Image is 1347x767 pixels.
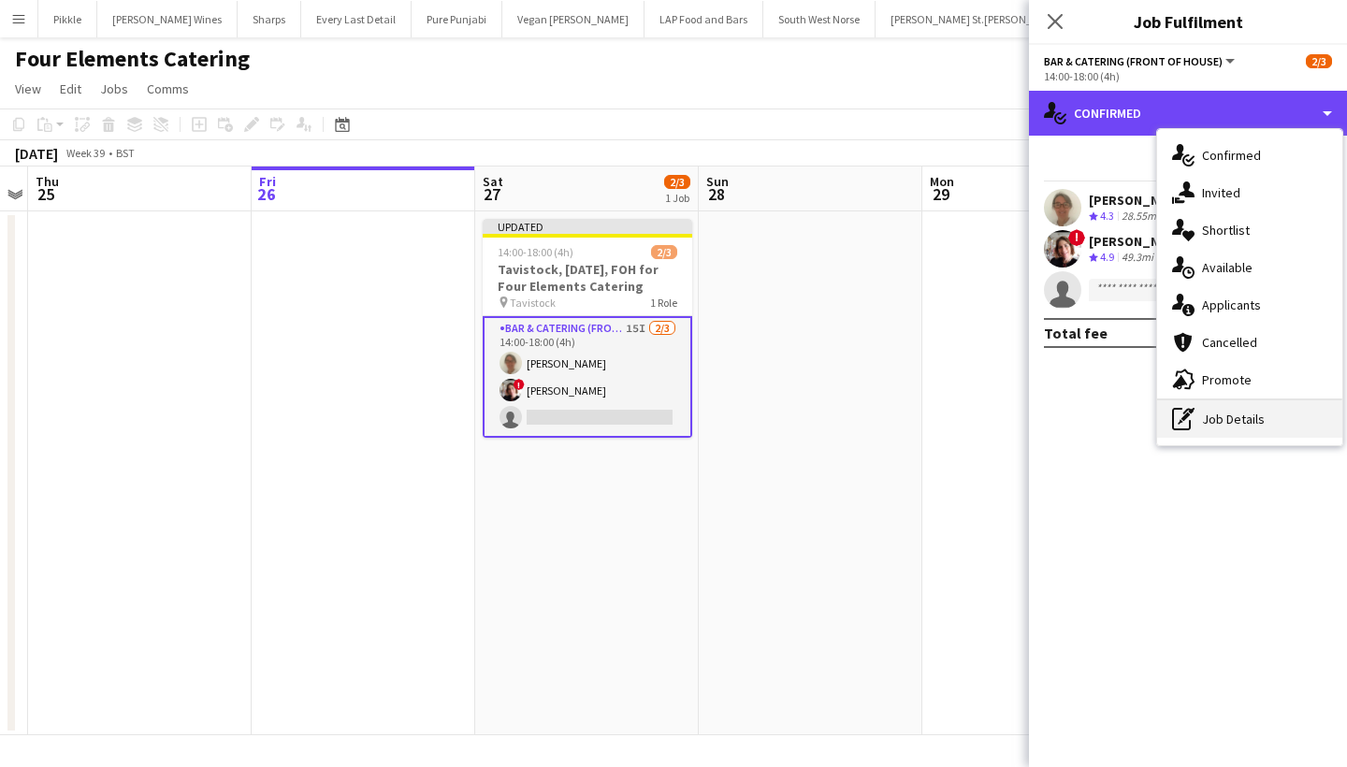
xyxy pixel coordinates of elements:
[1068,229,1085,246] span: !
[1118,209,1163,224] div: 28.55mi
[1202,297,1261,313] span: Applicants
[238,1,301,37] button: Sharps
[1202,222,1250,239] span: Shortlist
[36,173,59,190] span: Thu
[1100,209,1114,223] span: 4.3
[1202,259,1253,276] span: Available
[651,245,677,259] span: 2/3
[412,1,502,37] button: Pure Punjabi
[116,146,135,160] div: BST
[100,80,128,97] span: Jobs
[256,183,276,205] span: 26
[1202,184,1240,201] span: Invited
[483,316,692,438] app-card-role: Bar & Catering (Front of House)15I2/314:00-18:00 (4h)[PERSON_NAME]![PERSON_NAME]
[139,77,196,101] a: Comms
[15,45,250,73] h1: Four Elements Catering
[60,80,81,97] span: Edit
[510,296,556,310] span: Tavistock
[480,183,503,205] span: 27
[1100,250,1114,264] span: 4.9
[301,1,412,37] button: Every Last Detail
[33,183,59,205] span: 25
[665,191,689,205] div: 1 Job
[1202,371,1252,388] span: Promote
[1118,250,1157,266] div: 49.3mi
[97,1,238,37] button: [PERSON_NAME] Wines
[1029,9,1347,34] h3: Job Fulfilment
[1202,334,1257,351] span: Cancelled
[1044,69,1332,83] div: 14:00-18:00 (4h)
[483,219,692,234] div: Updated
[62,146,109,160] span: Week 39
[52,77,89,101] a: Edit
[930,173,954,190] span: Mon
[483,219,692,438] app-job-card: Updated14:00-18:00 (4h)2/3Tavistock, [DATE], FOH for Four Elements Catering Tavistock1 RoleBar & ...
[502,1,645,37] button: Vegan [PERSON_NAME]
[763,1,876,37] button: South West Norse
[7,77,49,101] a: View
[147,80,189,97] span: Comms
[38,1,97,37] button: Pikkle
[1157,400,1342,438] div: Job Details
[645,1,763,37] button: LAP Food and Bars
[15,80,41,97] span: View
[927,183,954,205] span: 29
[706,173,729,190] span: Sun
[259,173,276,190] span: Fri
[876,1,1079,37] button: [PERSON_NAME] St.[PERSON_NAME]
[1306,54,1332,68] span: 2/3
[1044,324,1108,342] div: Total fee
[483,261,692,295] h3: Tavistock, [DATE], FOH for Four Elements Catering
[703,183,729,205] span: 28
[15,144,58,163] div: [DATE]
[664,175,690,189] span: 2/3
[483,173,503,190] span: Sat
[1202,147,1261,164] span: Confirmed
[93,77,136,101] a: Jobs
[498,245,573,259] span: 14:00-18:00 (4h)
[1044,54,1223,68] span: Bar & Catering (Front of House)
[1089,192,1195,209] div: [PERSON_NAME]
[650,296,677,310] span: 1 Role
[1029,91,1347,136] div: Confirmed
[1044,54,1238,68] button: Bar & Catering (Front of House)
[1089,233,1189,250] div: [PERSON_NAME]
[514,379,525,390] span: !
